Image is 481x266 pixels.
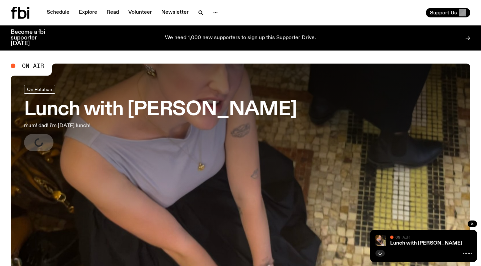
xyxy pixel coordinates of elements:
[157,8,193,17] a: Newsletter
[124,8,156,17] a: Volunteer
[395,235,410,239] span: On Air
[24,122,195,130] p: mum! dad! i'm [DATE] lunch!
[390,241,462,246] a: Lunch with [PERSON_NAME]
[24,85,297,151] a: Lunch with [PERSON_NAME]mum! dad! i'm [DATE] lunch!
[24,100,297,119] h3: Lunch with [PERSON_NAME]
[24,85,55,94] a: On Rotation
[375,235,386,246] img: SLC lunch cover
[27,87,52,92] span: On Rotation
[11,29,53,47] h3: Become a fbi supporter [DATE]
[426,8,470,17] button: Support Us
[75,8,101,17] a: Explore
[165,35,316,41] p: We need 1,000 new supporters to sign up this Supporter Drive.
[22,63,44,69] span: On Air
[430,10,457,16] span: Support Us
[43,8,73,17] a: Schedule
[103,8,123,17] a: Read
